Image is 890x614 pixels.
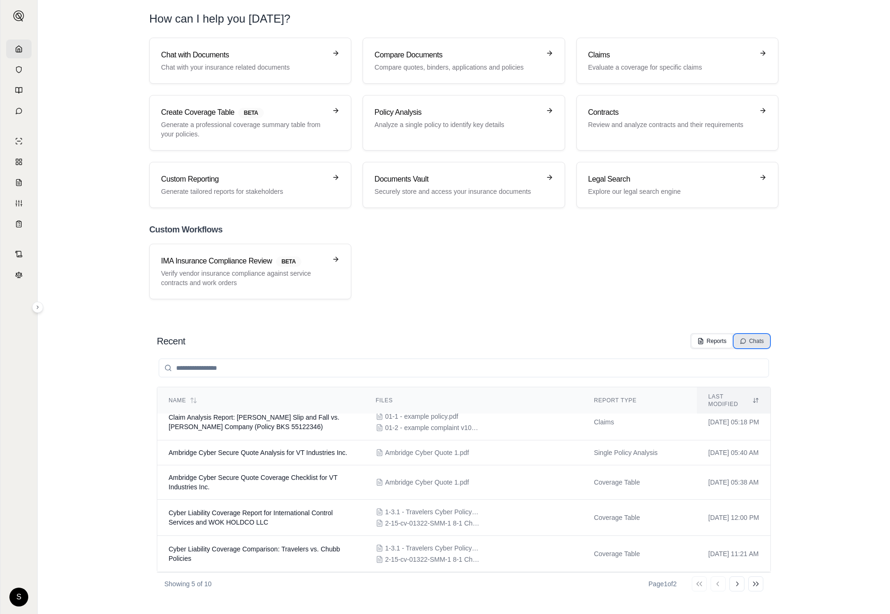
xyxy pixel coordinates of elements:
[6,132,32,151] a: Single Policy
[588,187,753,196] p: Explore our legal search engine
[385,423,479,432] span: 01-2 - example complaint v109.pdf
[363,38,565,84] a: Compare DocumentsCompare quotes, binders, applications and policies
[583,536,697,572] td: Coverage Table
[363,162,565,208] a: Documents VaultSecurely store and access your insurance documents
[374,49,540,61] h3: Compare Documents
[6,265,32,284] a: Legal Search Engine
[161,49,326,61] h3: Chat with Documents
[238,108,264,118] span: BETA
[6,152,32,171] a: Policy Comparisons
[588,120,753,129] p: Review and analyze contracts and their requirements
[374,107,540,118] h3: Policy Analysis
[6,215,32,233] a: Coverage Table
[697,465,770,500] td: [DATE] 05:38 AM
[6,102,32,120] a: Chat
[385,543,479,553] span: 1-3.1 - Travelers Cyber Policy40.pdf
[6,40,32,58] a: Home
[583,404,697,440] td: Claims
[374,174,540,185] h3: Documents Vault
[697,440,770,465] td: [DATE] 05:40 AM
[374,187,540,196] p: Securely store and access your insurance documents
[169,397,353,404] div: Name
[583,500,697,536] td: Coverage Table
[169,449,347,456] span: Ambridge Cyber Secure Quote Analysis for VT Industries Inc.
[169,545,340,562] span: Cyber Liability Coverage Comparison: Travelers vs. Chubb Policies
[576,95,778,151] a: ContractsReview and analyze contracts and their requirements
[385,518,479,528] span: 2-15-cv-01322-SMM-1 8-1 Chubb Cyber2.pdf
[161,255,326,267] h3: IMA Insurance Compliance Review
[161,107,326,118] h3: Create Coverage Table
[385,478,469,487] span: Ambridge Cyber Quote 1.pdf
[697,337,727,345] div: Reports
[161,187,326,196] p: Generate tailored reports for stakeholders
[734,335,769,348] button: Chats
[161,120,326,139] p: Generate a professional coverage summary table from your policies.
[6,60,32,79] a: Documents Vault
[364,387,583,414] th: Files
[576,162,778,208] a: Legal SearchExplore our legal search engine
[6,194,32,213] a: Custom Report
[169,474,337,491] span: Ambridge Cyber Secure Quote Coverage Checklist for VT Industries Inc.
[161,63,326,72] p: Chat with your insurance related documents
[697,500,770,536] td: [DATE] 12:00 PM
[149,244,351,299] a: IMA Insurance Compliance ReviewBETAVerify vendor insurance compliance against service contracts a...
[6,173,32,192] a: Claim Coverage
[276,256,301,267] span: BETA
[588,49,753,61] h3: Claims
[583,440,697,465] td: Single Policy Analysis
[692,335,732,348] button: Reports
[583,387,697,414] th: Report Type
[149,95,351,151] a: Create Coverage TableBETAGenerate a professional coverage summary table from your policies.
[157,335,185,348] h2: Recent
[588,174,753,185] h3: Legal Search
[385,507,479,517] span: 1-3.1 - Travelers Cyber Policy40.pdf
[9,588,28,606] div: S
[708,393,759,408] div: Last modified
[697,404,770,440] td: [DATE] 05:18 PM
[6,81,32,100] a: Prompt Library
[648,579,677,589] div: Page 1 of 2
[149,223,778,236] h2: Custom Workflows
[385,448,469,457] span: Ambridge Cyber Quote 1.pdf
[164,579,211,589] p: Showing 5 of 10
[385,412,458,421] span: 01-1 - example policy.pdf
[576,38,778,84] a: ClaimsEvaluate a coverage for specific claims
[9,7,28,25] button: Expand sidebar
[149,38,351,84] a: Chat with DocumentsChat with your insurance related documents
[374,63,540,72] p: Compare quotes, binders, applications and policies
[149,162,351,208] a: Custom ReportingGenerate tailored reports for stakeholders
[13,10,24,22] img: Expand sidebar
[161,174,326,185] h3: Custom Reporting
[32,302,43,313] button: Expand sidebar
[363,95,565,151] a: Policy AnalysisAnalyze a single policy to identify key details
[385,555,479,564] span: 2-15-cv-01322-SMM-1 8-1 Chubb Cyber2.pdf
[583,465,697,500] td: Coverage Table
[740,337,764,345] div: Chats
[588,63,753,72] p: Evaluate a coverage for specific claims
[374,120,540,129] p: Analyze a single policy to identify key details
[149,11,778,26] h1: How can I help you [DATE]?
[161,269,326,287] p: Verify vendor insurance compliance against service contracts and work orders
[697,536,770,572] td: [DATE] 11:21 AM
[588,107,753,118] h3: Contracts
[6,245,32,263] a: Contract Analysis
[169,509,333,526] span: Cyber Liability Coverage Report for International Control Services and WOK HOLDCO LLC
